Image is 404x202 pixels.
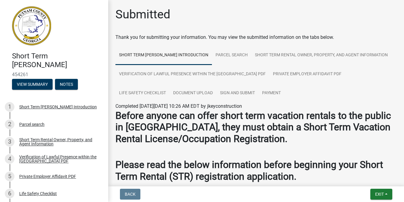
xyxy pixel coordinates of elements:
div: 6 [5,189,14,198]
div: Thank you for submitting your information. You may view the submitted information on the tabs below. [115,34,397,41]
strong: Please read the below information before beginning your Short Term Rental (STR) registration appl... [115,159,383,182]
img: Putnam County, Georgia [12,6,51,45]
div: Verification of Lawful Presence within the [GEOGRAPHIC_DATA] PDF [19,155,99,163]
a: Document Upload [170,84,216,103]
div: Short Term [PERSON_NAME] Introduction [19,105,97,109]
button: View Summary [12,79,53,90]
div: Short Term Rental Owner, Property, and Agent Information [19,138,99,146]
div: 4 [5,154,14,164]
span: Back [125,192,136,197]
div: Private Employer Affidavit PDF [19,174,76,179]
wm-modal-confirm: Summary [12,82,53,87]
div: 2 [5,120,14,129]
a: Sign and Submit [216,84,259,103]
a: Parcel search [212,46,251,65]
button: Back [120,189,140,200]
a: Life Safety Checklist [115,84,170,103]
a: Short Term Rental Owner, Property, and Agent Information [251,46,391,65]
strong: Before anyone can offer short term vacation rentals to the public in [GEOGRAPHIC_DATA], they must... [115,110,391,145]
button: Exit [370,189,392,200]
div: Parcel search [19,122,44,126]
span: Exit [375,192,384,197]
span: Completed [DATE][DATE] 10:26 AM EDT by jkeyconstruction [115,103,242,109]
div: 5 [5,172,14,181]
a: Private Employer Affidavit PDF [269,65,345,84]
button: Notes [55,79,78,90]
a: Short Term [PERSON_NAME] Introduction [115,46,212,65]
a: Verification of Lawful Presence within the [GEOGRAPHIC_DATA] PDF [115,65,269,84]
h4: Short Term [PERSON_NAME] [12,52,103,69]
span: 454261 [12,72,96,77]
h1: Submitted [115,7,170,22]
wm-modal-confirm: Notes [55,82,78,87]
div: 1 [5,102,14,112]
div: Life Safety Checklist [19,191,57,196]
a: Payment [259,84,284,103]
div: 3 [5,137,14,147]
